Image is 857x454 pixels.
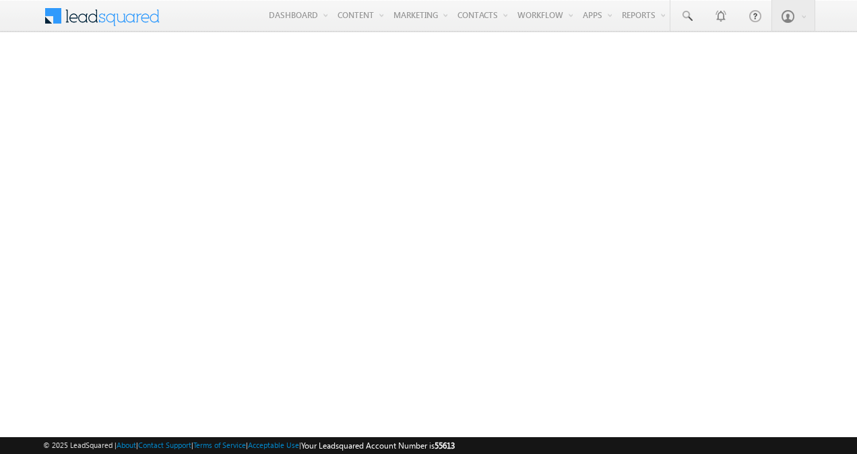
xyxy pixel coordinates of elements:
a: Terms of Service [193,441,246,449]
a: Contact Support [138,441,191,449]
span: © 2025 LeadSquared | | | | | [43,439,455,452]
a: Acceptable Use [248,441,299,449]
span: 55613 [435,441,455,451]
span: Your Leadsquared Account Number is [301,441,455,451]
a: About [117,441,136,449]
